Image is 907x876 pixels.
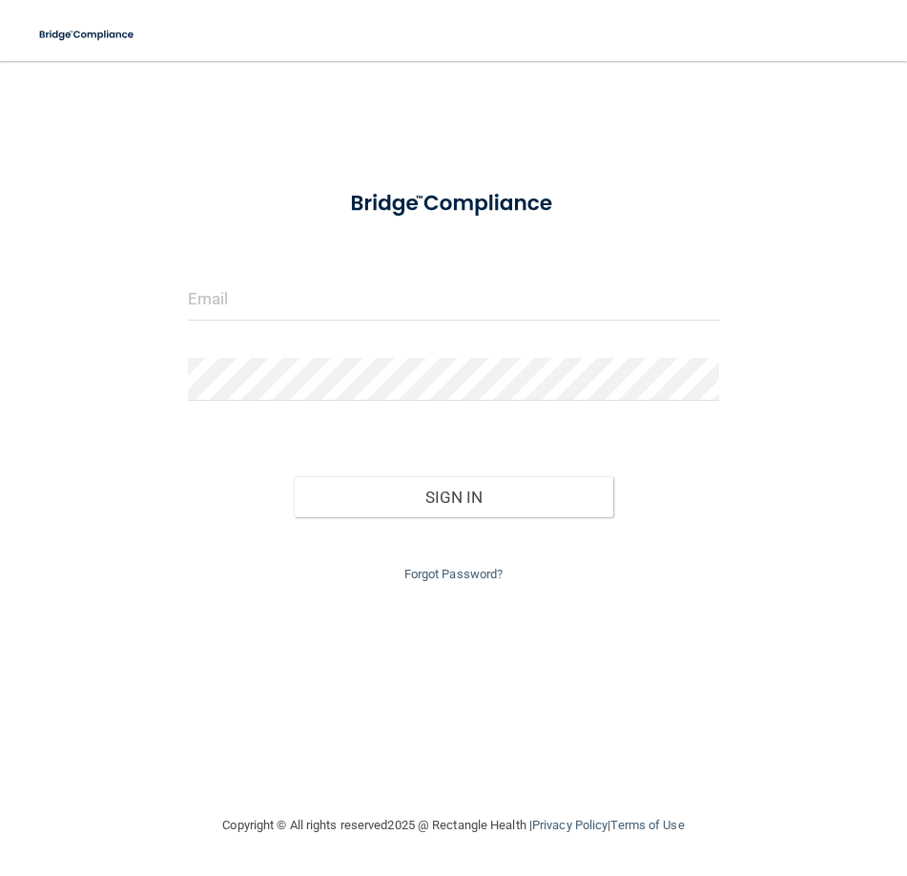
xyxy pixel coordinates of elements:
a: Terms of Use [610,818,684,832]
img: bridge_compliance_login_screen.278c3ca4.svg [29,15,146,54]
a: Forgot Password? [404,567,504,581]
img: bridge_compliance_login_screen.278c3ca4.svg [328,176,580,232]
button: Sign In [294,476,612,518]
a: Privacy Policy [532,818,608,832]
div: Copyright © All rights reserved 2025 @ Rectangle Health | | [106,795,802,856]
input: Email [188,278,719,321]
